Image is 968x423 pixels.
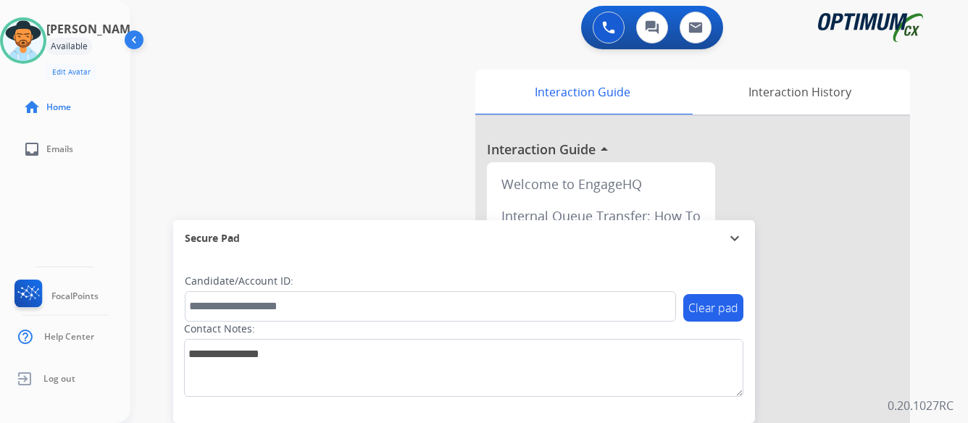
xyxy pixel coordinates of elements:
[46,38,92,55] div: Available
[46,101,71,113] span: Home
[23,99,41,116] mat-icon: home
[43,373,75,385] span: Log out
[493,168,709,200] div: Welcome to EngageHQ
[683,294,743,322] button: Clear pad
[3,20,43,61] img: avatar
[493,200,709,232] div: Internal Queue Transfer: How To
[46,20,141,38] h3: [PERSON_NAME]
[44,331,94,343] span: Help Center
[46,143,73,155] span: Emails
[475,70,689,114] div: Interaction Guide
[185,274,293,288] label: Candidate/Account ID:
[185,231,240,246] span: Secure Pad
[888,397,954,414] p: 0.20.1027RC
[12,280,99,313] a: FocalPoints
[726,230,743,247] mat-icon: expand_more
[23,141,41,158] mat-icon: inbox
[46,64,96,80] button: Edit Avatar
[689,70,910,114] div: Interaction History
[51,290,99,302] span: FocalPoints
[184,322,255,336] label: Contact Notes:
